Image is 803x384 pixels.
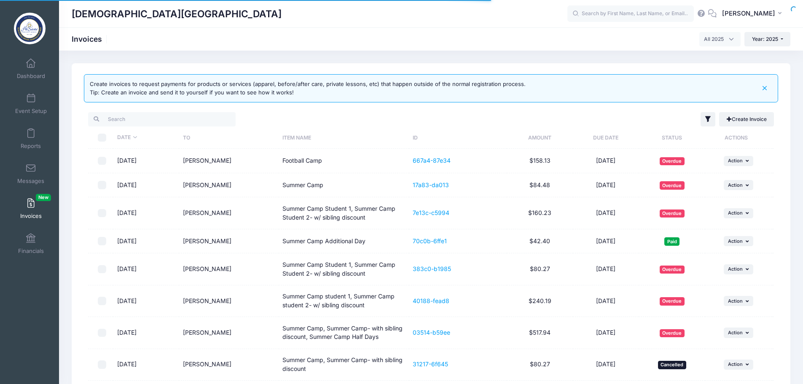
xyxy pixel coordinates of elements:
span: New [36,194,51,201]
span: Action [728,158,743,164]
td: $517.94 [507,317,573,349]
th: ID: activate to sort column ascending [409,126,507,149]
span: Year: 2025 [752,36,778,42]
td: [DATE] [113,173,179,198]
td: [DATE] [573,197,639,229]
a: Messages [11,159,51,188]
button: Action [724,360,753,370]
a: 383c0-b1985 [413,265,451,272]
td: [DATE] [113,253,179,285]
a: 40188-fead8 [413,297,449,304]
button: Action [724,208,753,218]
a: 17a83-da013 [413,181,449,188]
span: [PERSON_NAME] [722,9,775,18]
td: [DATE] [573,317,639,349]
a: 70c0b-6ffe1 [413,237,447,244]
th: To: activate to sort column ascending [179,126,279,149]
td: [PERSON_NAME] [179,229,279,254]
td: Summer Camp Student 1, Summer Camp Student 2- w/ sibling discount [279,197,409,229]
td: $158.13 [507,149,573,173]
td: [DATE] [573,285,639,317]
td: [DATE] [113,229,179,254]
td: [DATE] [113,197,179,229]
span: Overdue [660,209,685,218]
a: Financials [11,229,51,258]
h1: Invoices [72,35,109,43]
td: Summer Camp, Summer Camp- with sibling discount, Summer Camp Half Days [279,317,409,349]
button: Year: 2025 [744,32,790,46]
div: Create invoices to request payments for products or services (apparel, before/after care, private... [90,80,526,97]
button: Action [724,296,753,306]
td: [DATE] [113,317,179,349]
td: [DATE] [573,229,639,254]
a: Reports [11,124,51,153]
span: Overdue [660,157,685,165]
td: [DATE] [573,349,639,381]
a: 03514-b59ee [413,329,450,336]
td: Summer Camp [279,173,409,198]
span: Action [728,182,743,188]
span: Invoices [20,212,42,220]
td: [DATE] [113,285,179,317]
td: $160.23 [507,197,573,229]
span: Action [728,298,743,304]
span: Financials [18,247,44,255]
span: Paid [664,237,679,245]
td: [DATE] [113,149,179,173]
td: Summer Camp, Summer Camp- with sibling discount [279,349,409,381]
th: Date: activate to sort column ascending [113,126,179,149]
input: Search [88,112,236,126]
a: Create Invoice [719,112,774,126]
a: Event Setup [11,89,51,118]
td: [PERSON_NAME] [179,253,279,285]
button: Action [724,328,753,338]
span: Cancelled [658,361,686,369]
td: Summer Camp student 1, Summer Camp student 2- w/ sibling discount [279,285,409,317]
td: [DATE] [113,349,179,381]
td: Summer Camp Student 1, Summer Camp Student 2- w/ sibling discount [279,253,409,285]
span: All 2025 [704,35,724,43]
span: Event Setup [15,107,47,115]
th: Due Date: activate to sort column ascending [573,126,639,149]
th: Actions [705,126,772,149]
span: Overdue [660,266,685,274]
span: Overdue [660,297,685,305]
td: [PERSON_NAME] [179,317,279,349]
td: $84.48 [507,173,573,198]
a: 7e13c-c5994 [413,209,449,216]
h1: [DEMOGRAPHIC_DATA][GEOGRAPHIC_DATA] [72,4,282,24]
td: [DATE] [573,173,639,198]
img: All Saints' Episcopal School [14,13,46,44]
button: Action [724,264,753,274]
span: Overdue [660,329,685,337]
td: [PERSON_NAME] [179,197,279,229]
a: Dashboard [11,54,51,83]
button: Action [724,156,753,166]
span: Action [728,210,743,216]
td: [DATE] [573,149,639,173]
button: [PERSON_NAME] [717,4,790,24]
a: 667a4-87e34 [413,157,451,164]
span: Messages [17,177,44,185]
td: [PERSON_NAME] [179,173,279,198]
td: Football Camp [279,149,409,173]
td: [DATE] [573,253,639,285]
span: Action [728,361,743,367]
th: Item Name: activate to sort column ascending [279,126,409,149]
td: $42.40 [507,229,573,254]
th: Amount: activate to sort column ascending [507,126,573,149]
span: Dashboard [17,73,45,80]
td: Summer Camp Additional Day [279,229,409,254]
span: All 2025 [699,32,741,46]
td: $80.27 [507,349,573,381]
td: [PERSON_NAME] [179,285,279,317]
td: $80.27 [507,253,573,285]
span: Reports [21,142,41,150]
span: Action [728,238,743,244]
td: [PERSON_NAME] [179,349,279,381]
button: Action [724,236,753,246]
th: Status: activate to sort column ascending [639,126,705,149]
span: Action [728,330,743,336]
a: InvoicesNew [11,194,51,223]
td: $240.19 [507,285,573,317]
